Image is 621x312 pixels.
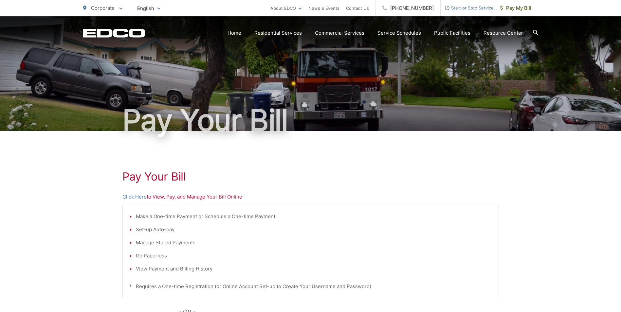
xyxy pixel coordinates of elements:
[122,170,499,183] h1: Pay Your Bill
[132,3,165,14] span: English
[122,193,499,201] p: to View, Pay, and Manage Your Bill Online
[136,265,492,273] li: View Payment and Billing History
[136,252,492,260] li: Go Paperless
[270,4,302,12] a: About EDCO
[377,29,421,37] a: Service Schedules
[122,193,147,201] a: Click Here
[83,28,145,38] a: EDCD logo. Return to the homepage.
[254,29,302,37] a: Residential Services
[83,104,538,137] h1: Pay Your Bill
[434,29,470,37] a: Public Facilities
[129,283,492,290] p: * Requires a One-time Registration (or Online Account Set-up to Create Your Username and Password)
[484,29,523,37] a: Resource Center
[500,4,531,12] span: Pay My Bill
[228,29,241,37] a: Home
[308,4,339,12] a: News & Events
[346,4,369,12] a: Contact Us
[136,213,492,220] li: Make a One-time Payment or Schedule a One-time Payment
[315,29,364,37] a: Commercial Services
[136,239,492,247] li: Manage Stored Payments
[136,226,492,234] li: Set-up Auto-pay
[91,5,115,11] span: Corporate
